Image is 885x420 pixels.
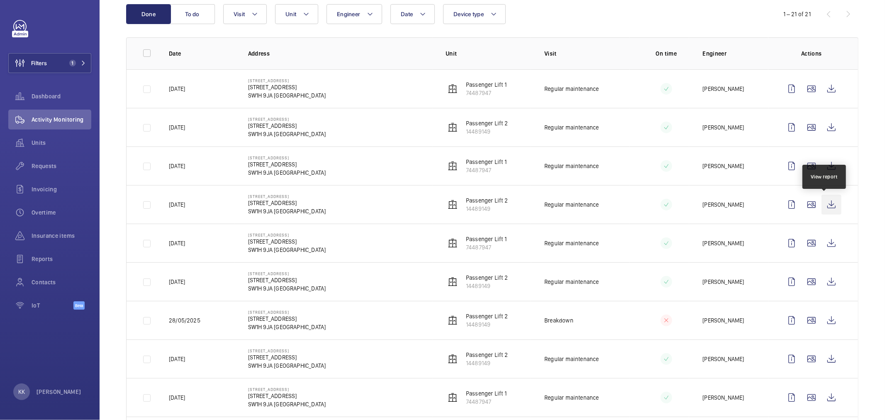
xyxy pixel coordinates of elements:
span: Device type [453,11,484,17]
span: Filters [31,59,47,67]
p: Address [248,49,432,58]
p: [PERSON_NAME] [702,393,744,402]
button: Engineer [327,4,382,24]
p: SW1H 9JA [GEOGRAPHIC_DATA] [248,284,326,293]
img: elevator.svg [448,238,458,248]
p: [DATE] [169,393,185,402]
img: elevator.svg [448,277,458,287]
p: [STREET_ADDRESS] [248,155,326,160]
p: Regular maintenance [544,123,599,132]
span: 1 [69,60,76,66]
p: Passenger Lift 1 [466,235,507,243]
p: [PERSON_NAME] [702,200,744,209]
img: elevator.svg [448,84,458,94]
button: Date [390,4,435,24]
p: 28/05/2025 [169,316,200,325]
p: Passenger Lift 2 [466,273,508,282]
p: SW1H 9JA [GEOGRAPHIC_DATA] [248,246,326,254]
p: Passenger Lift 2 [466,196,508,205]
span: Units [32,139,91,147]
p: [STREET_ADDRESS] [248,353,326,361]
p: [PERSON_NAME] [702,278,744,286]
p: 14489149 [466,282,508,290]
p: [STREET_ADDRESS] [248,160,326,168]
p: 14489149 [466,359,508,367]
p: Passenger Lift 1 [466,158,507,166]
p: [STREET_ADDRESS] [248,271,326,276]
p: [PERSON_NAME] [702,123,744,132]
p: Engineer [702,49,768,58]
p: [STREET_ADDRESS] [248,83,326,91]
p: On time [643,49,689,58]
p: Visit [544,49,630,58]
p: Regular maintenance [544,200,599,209]
p: [DATE] [169,123,185,132]
p: [DATE] [169,239,185,247]
p: 74487947 [466,398,507,406]
p: [PERSON_NAME] [37,388,81,396]
p: SW1H 9JA [GEOGRAPHIC_DATA] [248,168,326,177]
img: elevator.svg [448,315,458,325]
span: Overtime [32,208,91,217]
p: SW1H 9JA [GEOGRAPHIC_DATA] [248,207,326,215]
button: Visit [223,4,267,24]
p: [STREET_ADDRESS] [248,78,326,83]
p: 74487947 [466,243,507,252]
p: Regular maintenance [544,85,599,93]
span: Dashboard [32,92,91,100]
p: [DATE] [169,278,185,286]
p: Regular maintenance [544,239,599,247]
p: [PERSON_NAME] [702,316,744,325]
img: elevator.svg [448,122,458,132]
div: View report [811,173,838,181]
button: Filters1 [8,53,91,73]
span: Reports [32,255,91,263]
p: [STREET_ADDRESS] [248,315,326,323]
p: Passenger Lift 2 [466,351,508,359]
p: [PERSON_NAME] [702,239,744,247]
p: Regular maintenance [544,278,599,286]
span: Engineer [337,11,360,17]
p: [STREET_ADDRESS] [248,237,326,246]
p: Regular maintenance [544,355,599,363]
p: Breakdown [544,316,573,325]
p: [PERSON_NAME] [702,85,744,93]
p: SW1H 9JA [GEOGRAPHIC_DATA] [248,323,326,331]
p: [DATE] [169,355,185,363]
img: elevator.svg [448,354,458,364]
p: Passenger Lift 1 [466,389,507,398]
span: Activity Monitoring [32,115,91,124]
p: [STREET_ADDRESS] [248,276,326,284]
span: Date [401,11,413,17]
p: Unit [446,49,531,58]
span: Requests [32,162,91,170]
span: Beta [73,301,85,310]
p: Date [169,49,235,58]
p: [PERSON_NAME] [702,355,744,363]
span: Invoicing [32,185,91,193]
img: elevator.svg [448,200,458,210]
p: [STREET_ADDRESS] [248,348,326,353]
p: [STREET_ADDRESS] [248,387,326,392]
p: Passenger Lift 2 [466,119,508,127]
p: Regular maintenance [544,393,599,402]
p: [STREET_ADDRESS] [248,117,326,122]
p: 74487947 [466,89,507,97]
p: [STREET_ADDRESS] [248,199,326,207]
img: elevator.svg [448,161,458,171]
span: Unit [285,11,296,17]
p: 14489149 [466,320,508,329]
div: 1 – 21 of 21 [783,10,811,18]
p: Passenger Lift 1 [466,81,507,89]
p: SW1H 9JA [GEOGRAPHIC_DATA] [248,361,326,370]
p: [STREET_ADDRESS] [248,392,326,400]
p: [STREET_ADDRESS] [248,194,326,199]
p: SW1H 9JA [GEOGRAPHIC_DATA] [248,130,326,138]
p: Actions [782,49,841,58]
span: Contacts [32,278,91,286]
button: Done [126,4,171,24]
p: 14489149 [466,205,508,213]
p: [DATE] [169,85,185,93]
p: KK [18,388,25,396]
p: Regular maintenance [544,162,599,170]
